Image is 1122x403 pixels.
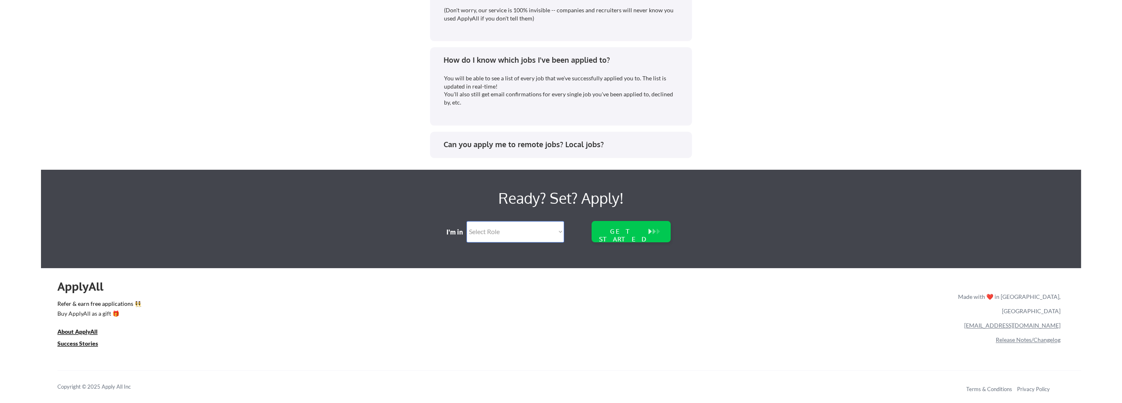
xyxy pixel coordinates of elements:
[444,74,679,106] div: You will be able to see a list of every job that we've successfully applied you to. The list is u...
[444,139,684,150] div: Can you apply me to remote jobs? Local jobs?
[597,228,649,243] div: GET STARTED
[57,328,109,338] a: About ApplyAll
[57,328,98,335] u: About ApplyAll
[57,280,113,294] div: ApplyAll
[156,186,966,210] div: Ready? Set? Apply!
[955,289,1061,318] div: Made with ❤️ in [GEOGRAPHIC_DATA], [GEOGRAPHIC_DATA]
[964,322,1061,329] a: [EMAIL_ADDRESS][DOMAIN_NAME]
[57,383,152,391] div: Copyright © 2025 Apply All Inc
[1017,386,1050,392] a: Privacy Policy
[57,301,787,310] a: Refer & earn free applications 👯‍♀️
[996,336,1061,343] a: Release Notes/Changelog
[57,310,139,320] a: Buy ApplyAll as a gift 🎁
[57,339,109,350] a: Success Stories
[444,55,684,65] div: How do I know which jobs I've been applied to?
[57,311,139,316] div: Buy ApplyAll as a gift 🎁
[966,386,1012,392] a: Terms & Conditions
[57,340,98,347] u: Success Stories
[446,228,469,237] div: I'm in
